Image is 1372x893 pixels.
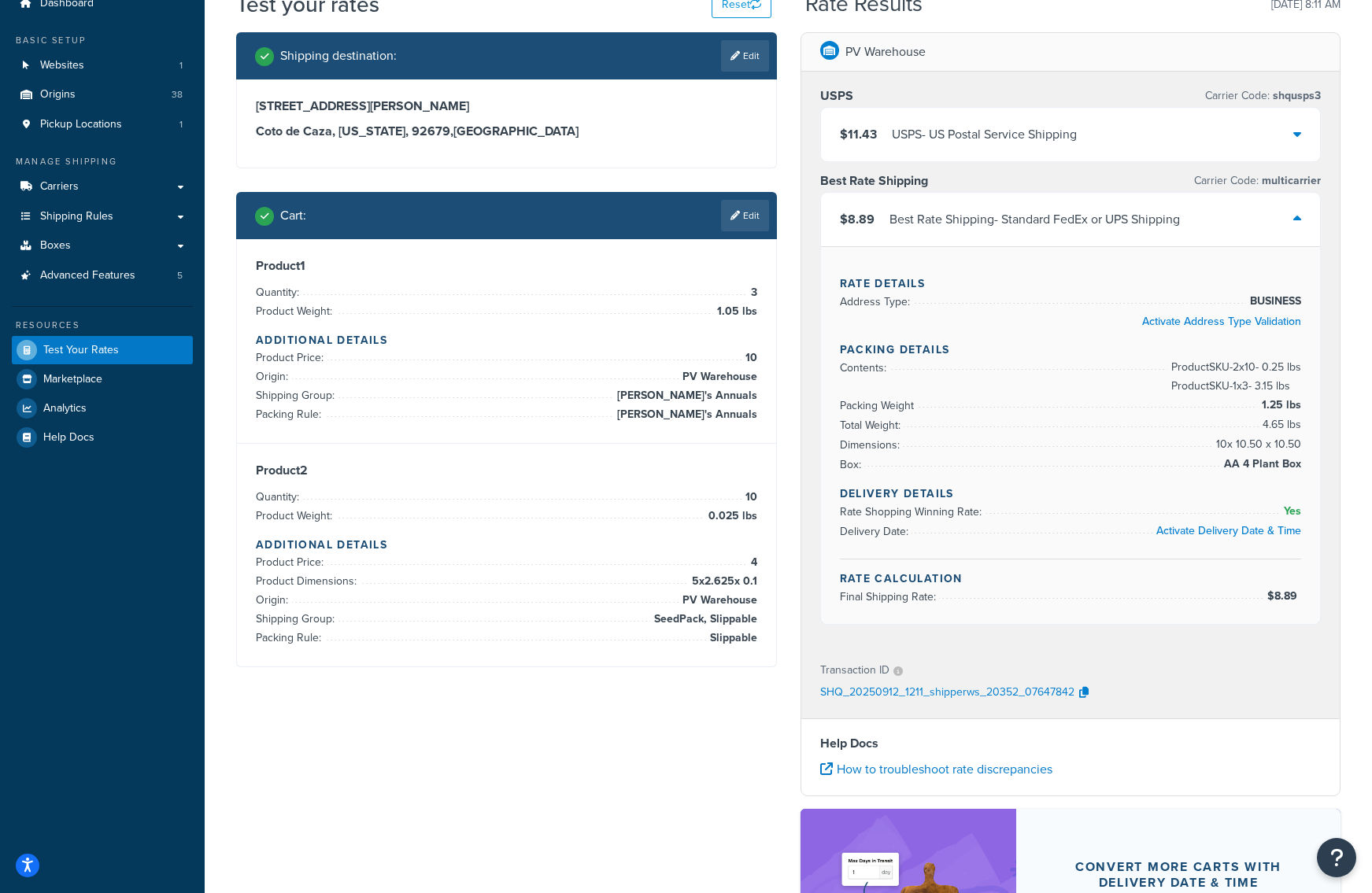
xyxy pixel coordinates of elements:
span: shqusps3 [1270,87,1321,104]
div: Convert more carts with delivery date & time [1054,859,1303,891]
a: Analytics [12,394,193,423]
span: Test Your Rates [43,344,119,357]
span: Product Dimensions: [256,573,361,589]
span: Delivery Date: [840,523,912,540]
span: Boxes [40,239,71,253]
span: 1 [179,118,183,131]
div: USPS - US Postal Service Shipping [892,124,1077,146]
span: Origin: [256,368,292,385]
h4: Rate Details [840,275,1302,292]
span: Analytics [43,402,87,415]
p: Transaction ID [820,659,889,681]
span: Shipping Rules [40,210,113,223]
a: Help Docs [12,423,193,452]
span: Slippable [706,629,757,648]
span: 10 x 10.50 x 10.50 [1212,435,1301,454]
li: Pickup Locations [12,110,193,139]
a: Boxes [12,231,193,260]
span: Quantity: [256,489,303,505]
span: Packing Weight [840,397,918,414]
span: Help Docs [43,431,94,445]
span: $8.89 [840,210,875,228]
span: Shipping Group: [256,611,338,627]
span: Product Weight: [256,507,336,524]
a: Pickup Locations1 [12,110,193,139]
span: 3 [747,283,757,302]
span: 4 [747,553,757,572]
a: Test Your Rates [12,336,193,364]
span: Quantity: [256,284,303,301]
a: Activate Delivery Date & Time [1156,522,1301,539]
a: Origins38 [12,80,193,109]
span: Carriers [40,180,79,194]
span: Rate Shopping Winning Rate: [840,504,986,520]
a: Carriers [12,172,193,201]
button: Open Resource Center [1317,838,1356,877]
p: Carrier Code: [1194,170,1321,192]
div: Best Rate Shipping - Standard FedEx or UPS Shipping [889,208,1180,231]
span: Advanced Features [40,269,135,282]
span: 5 [177,269,183,282]
span: multicarrier [1259,172,1321,189]
span: 10 [741,488,757,507]
li: Advanced Features [12,261,193,290]
h4: Packing Details [840,341,1302,358]
h3: Product 1 [256,258,757,274]
span: Product Price: [256,349,327,366]
li: Websites [12,51,193,80]
a: How to troubleshoot rate discrepancies [820,760,1052,778]
span: PV Warehouse [679,591,757,610]
a: Edit [721,200,769,231]
span: [PERSON_NAME]'s Annuals [613,405,757,424]
a: Marketplace [12,365,193,393]
div: Resources [12,319,193,332]
span: 5 x 2.625 x 0.1 [688,572,757,591]
span: BUSINESS [1246,292,1301,311]
span: Product Weight: [256,303,336,319]
h4: Help Docs [820,734,1322,753]
h3: Product 2 [256,463,757,478]
h4: Delivery Details [840,485,1302,502]
h2: Shipping destination : [280,49,397,63]
h2: Cart : [280,208,306,223]
span: Total Weight: [840,417,904,434]
span: 10 [741,349,757,367]
span: Dimensions: [840,437,904,453]
h3: Coto de Caza, [US_STATE], 92679 , [GEOGRAPHIC_DATA] [256,124,757,139]
span: Packing Rule: [256,406,325,423]
h4: Rate Calculation [840,570,1302,587]
span: $8.89 [1267,588,1301,604]
span: Address Type: [840,293,914,310]
span: 38 [172,88,183,101]
li: Origins [12,80,193,109]
div: Manage Shipping [12,155,193,168]
h3: Best Rate Shipping [820,173,928,189]
li: Shipping Rules [12,202,193,231]
a: Websites1 [12,51,193,80]
p: Carrier Code: [1205,85,1321,107]
span: 1.05 lbs [713,302,757,321]
span: Product SKU-2 x 10 - 0.25 lbs Product SKU-1 x 3 - 3.15 lbs [1167,358,1301,396]
span: SeedPack, Slippable [650,610,757,629]
span: 4.65 lbs [1259,415,1301,434]
span: 1 [179,59,183,72]
h3: [STREET_ADDRESS][PERSON_NAME] [256,98,757,114]
span: Websites [40,59,84,72]
span: Yes [1280,502,1301,521]
span: Origin: [256,592,292,608]
h4: Additional Details [256,537,757,553]
span: Pickup Locations [40,118,122,131]
span: Contents: [840,360,890,376]
a: Edit [721,40,769,72]
h4: Additional Details [256,332,757,349]
p: PV Warehouse [845,41,926,63]
span: Box: [840,456,865,473]
span: Packing Rule: [256,629,325,646]
span: AA 4 Plant Box [1220,455,1301,474]
span: Final Shipping Rate: [840,589,940,605]
span: Marketplace [43,373,102,386]
h3: USPS [820,88,853,104]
